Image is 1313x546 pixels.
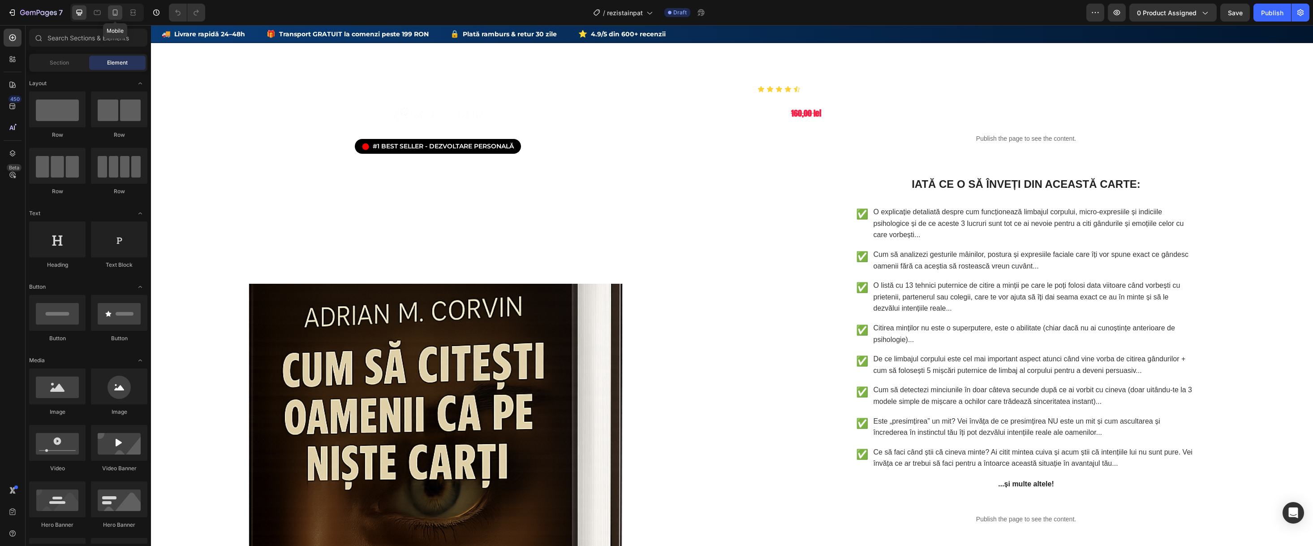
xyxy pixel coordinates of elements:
[29,356,45,364] span: Media
[204,114,370,129] div: #1 BEST SELLER - DEZVOLTARE PERSONALĂ
[1253,4,1291,22] button: Publish
[588,33,1162,53] h1: CUM SĂ CITEȘTI OAMENII CĂ PE NIȘTE CĂRȚI
[723,390,1046,413] p: Este „presimțirea” un mit? Vei învăța de ce presimțirea NU este un mit și cum ascultarea și încre...
[705,453,1046,465] p: ...și multe altele!
[705,328,717,344] span: ✅
[29,79,47,87] span: Layout
[1129,4,1217,22] button: 0 product assigned
[29,464,86,472] div: Video
[29,29,147,47] input: Search Sections & Elements
[29,334,86,342] div: Button
[91,408,147,416] div: Image
[603,8,605,17] span: /
[133,353,147,368] span: Toggle open
[29,209,40,217] span: Text
[705,151,1046,168] h2: IATĂ CE O SĂ ÎNVEȚI DIN ACEASTĂ CARTE:
[705,224,717,239] span: ✅
[29,261,86,269] div: Heading
[29,408,86,416] div: Image
[1283,502,1304,524] div: Open Intercom Messenger
[29,187,86,195] div: Row
[151,25,1313,546] iframe: Design area
[723,224,1046,247] p: Cum să analizezi gesturile mâinilor, postura și expresiile faciale care îți vor spune exact ce gâ...
[133,206,147,221] span: Toggle open
[705,390,717,406] span: ✅
[705,359,717,375] span: ✅
[1137,8,1197,17] span: 0 product assigned
[29,131,86,139] div: Row
[588,109,1162,118] p: Publish the page to see the content.
[588,490,1162,499] p: Publish the page to see the content.
[133,76,147,91] span: Toggle open
[705,421,717,437] span: ✅
[705,181,717,197] span: ✅
[723,181,1046,216] p: O explicație detaliată despre cum funcționează limbajul corpului, micro-expresiile și indiciile p...
[211,117,218,125] span: ⬤
[673,9,687,17] span: Draft
[237,76,337,103] img: BookLab Logo
[9,95,22,103] div: 450
[723,255,1046,289] p: O listă cu 13 tehnici puternice de citire a minții pe care le poți folosi data viitoare când vorb...
[29,521,86,529] div: Hero Banner
[723,297,1046,320] p: Citirea minților nu este o superputere, este o abilitate (chiar dacă nu ai cunoștințe anterioare ...
[50,59,69,67] span: Section
[723,328,1046,351] p: De ce limbajul corpului este cel mai important aspect atunci când vine vorba de citirea gândurilo...
[4,4,67,22] button: 7
[130,212,444,234] p: Secrete ascunse despre citirea minților, folosind metode dovedite și susținute de agenți FBI & CIA.
[91,334,147,342] div: Button
[607,8,643,17] span: rezistainpat
[29,283,46,291] span: Button
[607,82,636,94] div: 79,95 lei
[1261,8,1283,17] div: Publish
[1220,4,1250,22] button: Save
[91,464,147,472] div: Video Banner
[133,280,147,294] span: Toggle open
[107,59,128,67] span: Element
[723,421,1046,444] p: Ce să faci când știi că cineva minte? Ai citit mintea cuiva și acum știi că intențiile lui nu sun...
[91,521,147,529] div: Hero Banner
[639,82,671,94] div: 160,00 lei
[7,164,22,171] div: Beta
[1228,9,1243,17] span: Save
[169,4,205,22] div: Undo/Redo
[91,261,147,269] div: Text Block
[91,187,147,195] div: Row
[705,255,717,270] span: ✅
[878,63,960,72] span: Recenzii clienți (1465)
[59,7,63,18] p: 7
[723,359,1046,382] p: Cum să detectezi minciunile în doar câteva secunde după ce ai vorbit cu cineva (doar uitându-te l...
[705,297,717,313] span: ✅
[91,131,147,139] div: Row
[95,140,480,203] h2: TEHNICI PUTERNICE PENTRU A CITI EMOȚIILE ȘI GÂNDURILE OAMENILOR, STĂPÂNIND LIMBAJUL CORPULUI, MIC...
